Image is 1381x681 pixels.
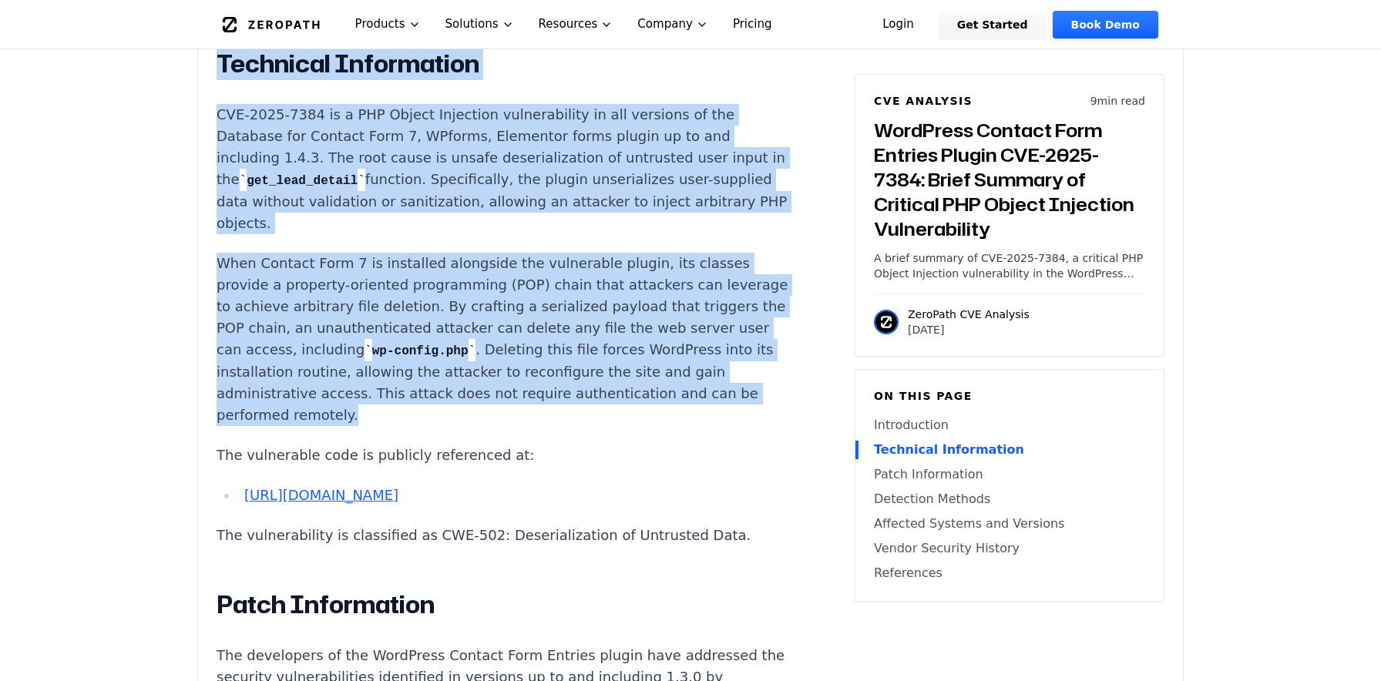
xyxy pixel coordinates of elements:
[217,253,790,426] p: When Contact Form 7 is installed alongside the vulnerable plugin, its classes provide a property-...
[874,118,1145,241] h3: WordPress Contact Form Entries Plugin CVE-2025-7384: Brief Summary of Critical PHP Object Injecti...
[908,322,1030,337] p: [DATE]
[874,564,1145,582] a: References
[217,525,790,546] p: The vulnerability is classified as CWE-502: Deserialization of Untrusted Data.
[874,250,1145,281] p: A brief summary of CVE-2025-7384, a critical PHP Object Injection vulnerability in the WordPress ...
[874,465,1145,484] a: Patch Information
[1090,93,1145,109] p: 9 min read
[874,388,1145,404] h6: On this page
[1053,11,1158,39] a: Book Demo
[217,49,790,79] h2: Technical Information
[240,174,365,188] code: get_lead_detail
[217,104,790,234] p: CVE-2025-7384 is a PHP Object Injection vulnerability in all versions of the Database for Contact...
[908,307,1030,322] p: ZeroPath CVE Analysis
[874,441,1145,459] a: Technical Information
[864,11,932,39] a: Login
[365,344,475,358] code: wp-config.php
[874,515,1145,533] a: Affected Systems and Versions
[217,589,790,620] h2: Patch Information
[874,416,1145,434] a: Introduction
[874,490,1145,508] a: Detection Methods
[939,11,1047,39] a: Get Started
[244,487,398,503] a: [URL][DOMAIN_NAME]
[874,310,899,334] img: ZeroPath CVE Analysis
[874,93,973,109] h6: CVE Analysis
[217,444,790,466] p: The vulnerable code is publicly referenced at:
[874,539,1145,558] a: Vendor Security History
